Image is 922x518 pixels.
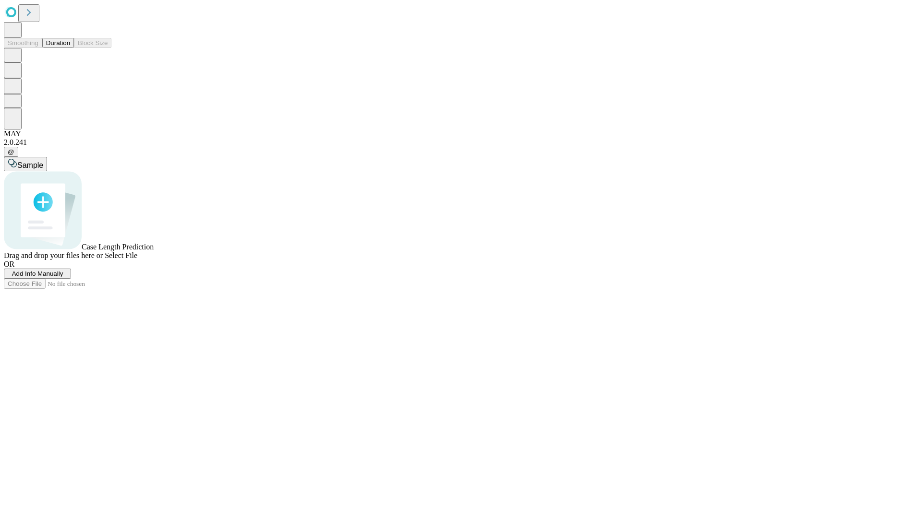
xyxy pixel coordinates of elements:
[105,251,137,259] span: Select File
[4,269,71,279] button: Add Info Manually
[4,138,918,147] div: 2.0.241
[4,251,103,259] span: Drag and drop your files here or
[74,38,111,48] button: Block Size
[17,161,43,169] span: Sample
[42,38,74,48] button: Duration
[4,260,14,268] span: OR
[4,157,47,171] button: Sample
[12,270,63,277] span: Add Info Manually
[8,148,14,155] span: @
[4,147,18,157] button: @
[4,38,42,48] button: Smoothing
[4,129,918,138] div: MAY
[82,243,154,251] span: Case Length Prediction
